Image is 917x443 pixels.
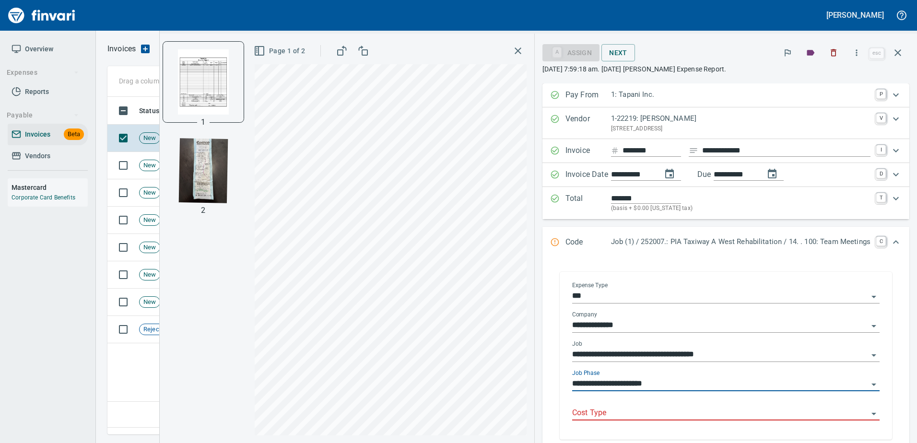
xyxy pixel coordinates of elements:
[8,145,88,167] a: Vendors
[542,107,909,139] div: Expand
[3,64,83,82] button: Expenses
[119,76,259,86] p: Drag a column heading here to group the table
[136,43,155,55] button: Upload an Invoice
[876,169,886,178] a: D
[572,341,582,347] label: Job
[876,89,886,99] a: P
[107,43,136,55] nav: breadcrumb
[867,378,881,391] button: Open
[140,325,172,334] span: Rejected
[611,236,870,247] p: Job (1) / 252007.: PIA Taxiway A West Rehabilitation / 14. . 100: Team Meetings
[140,270,160,280] span: New
[572,371,600,376] label: Job Phase
[140,134,160,143] span: New
[7,67,79,79] span: Expenses
[25,150,50,162] span: Vendors
[542,163,909,187] div: Expand
[140,188,160,198] span: New
[8,124,88,145] a: InvoicesBeta
[542,48,600,56] div: Assign
[107,43,136,55] p: Invoices
[155,44,276,54] p: ( )
[8,81,88,103] a: Reports
[565,113,611,133] p: Vendor
[542,64,909,74] p: [DATE] 7:59:18 am. [DATE] [PERSON_NAME] Expense Report.
[565,193,611,213] p: Total
[140,161,160,170] span: New
[611,89,870,100] p: 1: Tapani Inc.
[12,182,88,193] h6: Mastercard
[252,42,309,60] button: Page 1 of 2
[565,236,611,249] p: Code
[609,47,627,59] span: Next
[6,4,78,27] img: Finvari
[867,407,881,420] button: Open
[542,139,909,163] div: Expand
[823,42,844,63] button: Discard
[171,49,236,115] img: Page 1
[171,138,236,203] img: Page 2
[876,145,886,154] a: I
[12,194,75,201] a: Corporate Card Benefits
[867,290,881,303] button: Open
[876,113,886,123] a: V
[876,193,886,202] a: T
[3,106,83,124] button: Payable
[25,86,49,98] span: Reports
[867,349,881,362] button: Open
[658,163,681,186] button: change date
[611,124,870,134] p: [STREET_ADDRESS]
[565,169,611,181] p: Invoice Date
[542,83,909,107] div: Expand
[565,145,611,157] p: Invoice
[876,236,886,246] a: C
[870,48,884,58] a: esc
[542,227,909,258] div: Expand
[824,8,886,23] button: [PERSON_NAME]
[140,243,160,252] span: New
[7,109,79,121] span: Payable
[611,113,870,124] p: 1-22219: [PERSON_NAME]
[139,105,172,117] span: Status
[542,187,909,219] div: Expand
[201,205,205,216] p: 2
[867,41,909,64] span: Close invoice
[64,129,84,140] span: Beta
[140,216,160,225] span: New
[25,43,53,55] span: Overview
[826,10,884,20] h5: [PERSON_NAME]
[25,128,50,140] span: Invoices
[139,105,159,117] span: Status
[572,283,608,289] label: Expense Type
[601,44,635,62] button: Next
[867,319,881,333] button: Open
[256,45,305,57] span: Page 1 of 2
[140,298,160,307] span: New
[611,204,870,213] p: (basis + $0.00 [US_STATE] tax)
[846,42,867,63] button: More
[697,169,743,180] p: Due
[201,117,205,128] p: 1
[761,163,784,186] button: change due date
[8,38,88,60] a: Overview
[611,145,619,156] svg: Invoice number
[572,312,597,318] label: Company
[565,89,611,102] p: Pay From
